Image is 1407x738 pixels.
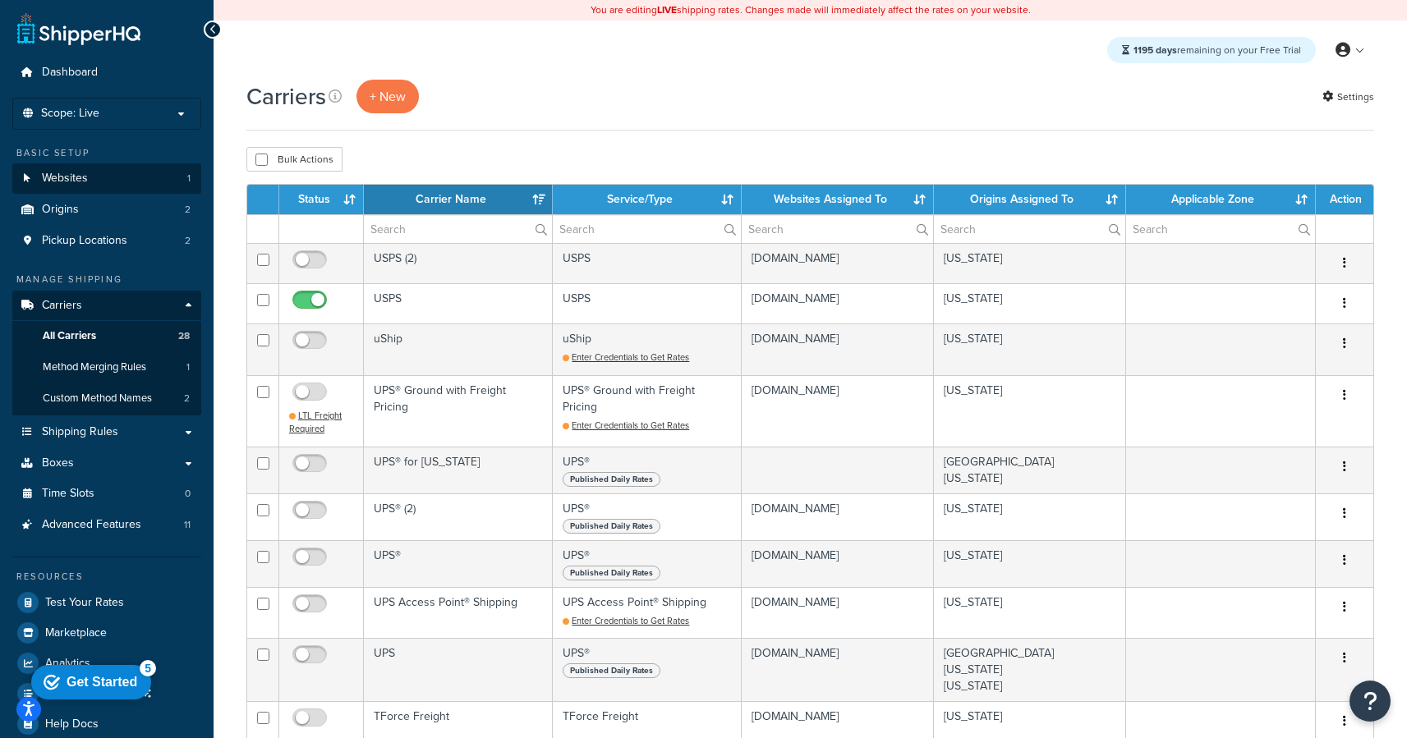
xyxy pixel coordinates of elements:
a: Websites 1 [12,163,201,194]
div: remaining on your Free Trial [1107,37,1316,63]
li: Origins [12,195,201,225]
a: Method Merging Rules 1 [12,352,201,383]
li: Time Slots [12,479,201,509]
td: [US_STATE] [934,283,1125,323]
span: 11 [184,518,191,532]
a: Carriers [12,291,201,321]
th: Origins Assigned To: activate to sort column ascending [934,185,1125,214]
th: Action [1316,185,1373,214]
a: Custom Method Names 2 [12,383,201,414]
td: UPS® [364,540,553,587]
a: Marketplace [12,618,201,648]
th: Carrier Name: activate to sort column ascending [364,185,553,214]
div: Resources [12,570,201,584]
td: [US_STATE] [934,540,1125,587]
span: Carriers [42,299,82,313]
a: ShipperHQ Home [17,12,140,45]
td: [DOMAIN_NAME] [742,493,934,540]
td: [US_STATE] [934,375,1125,446]
b: LIVE [657,2,677,17]
li: Custom Method Names [12,383,201,414]
td: [DOMAIN_NAME] [742,243,934,283]
span: Shipping Rules [42,425,118,439]
strong: 1195 days [1133,43,1177,57]
span: 28 [178,329,190,343]
td: [DOMAIN_NAME] [742,323,934,375]
span: 2 [184,392,190,406]
button: + New [356,80,419,113]
li: All Carriers [12,321,201,351]
span: 1 [186,360,190,374]
td: USPS (2) [364,243,553,283]
td: [DOMAIN_NAME] [742,638,934,701]
th: Websites Assigned To: activate to sort column ascending [742,185,934,214]
span: Published Daily Rates [563,566,660,580]
a: Analytics [12,649,201,678]
a: Enter Credentials to Get Rates [563,351,689,364]
td: uShip [553,323,742,375]
a: Pickup Locations 2 [12,226,201,256]
a: Test Your Rates [12,588,201,617]
td: UPS® [553,493,742,540]
td: UPS® (2) [364,493,553,540]
span: Enter Credentials to Get Rates [572,351,689,364]
li: Websites [12,163,201,194]
th: Applicable Zone: activate to sort column ascending [1126,185,1316,214]
td: [DOMAIN_NAME] [742,540,934,587]
span: Pickup Locations [42,234,127,248]
td: [GEOGRAPHIC_DATA] [US_STATE] [US_STATE] [934,638,1125,701]
th: Status: activate to sort column ascending [279,185,364,214]
span: Websites [42,172,88,186]
input: Search [742,215,933,243]
span: Published Daily Rates [563,663,660,678]
span: Test Your Rates [45,596,124,610]
input: Search [934,215,1124,243]
li: Carriers [12,291,201,415]
td: uShip [364,323,553,375]
input: Search [1126,215,1315,243]
td: [DOMAIN_NAME] [742,587,934,639]
h1: Carriers [246,80,326,112]
span: LTL Freight Required [289,409,342,435]
a: Activity Log NEW [12,679,201,708]
div: Get Started 5 items remaining, 0% complete [7,8,126,43]
a: Dashboard [12,57,201,88]
td: UPS® [553,447,742,493]
div: 5 [115,3,131,20]
td: UPS® [553,638,742,701]
span: Published Daily Rates [563,472,660,487]
span: Published Daily Rates [563,519,660,534]
td: USPS [364,283,553,323]
span: Help Docs [45,717,99,731]
th: Service/Type: activate to sort column ascending [553,185,742,214]
a: Origins 2 [12,195,201,225]
input: Search [553,215,741,243]
a: Shipping Rules [12,417,201,447]
td: USPS [553,283,742,323]
span: Custom Method Names [43,392,152,406]
span: Enter Credentials to Get Rates [572,614,689,627]
td: [US_STATE] [934,587,1125,639]
div: Basic Setup [12,146,201,160]
td: [US_STATE] [934,323,1125,375]
span: Boxes [42,456,74,470]
td: UPS Access Point® Shipping [364,587,553,639]
li: Boxes [12,448,201,479]
span: Advanced Features [42,518,141,532]
span: Enter Credentials to Get Rates [572,419,689,432]
span: Time Slots [42,487,94,501]
td: UPS [364,638,553,701]
a: All Carriers 28 [12,321,201,351]
a: Enter Credentials to Get Rates [563,614,689,627]
a: Advanced Features 11 [12,510,201,540]
div: Manage Shipping [12,273,201,286]
div: Get Started [42,18,113,33]
td: USPS [553,243,742,283]
a: Time Slots 0 [12,479,201,509]
span: Marketplace [45,626,107,640]
li: Activity Log [12,679,201,708]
